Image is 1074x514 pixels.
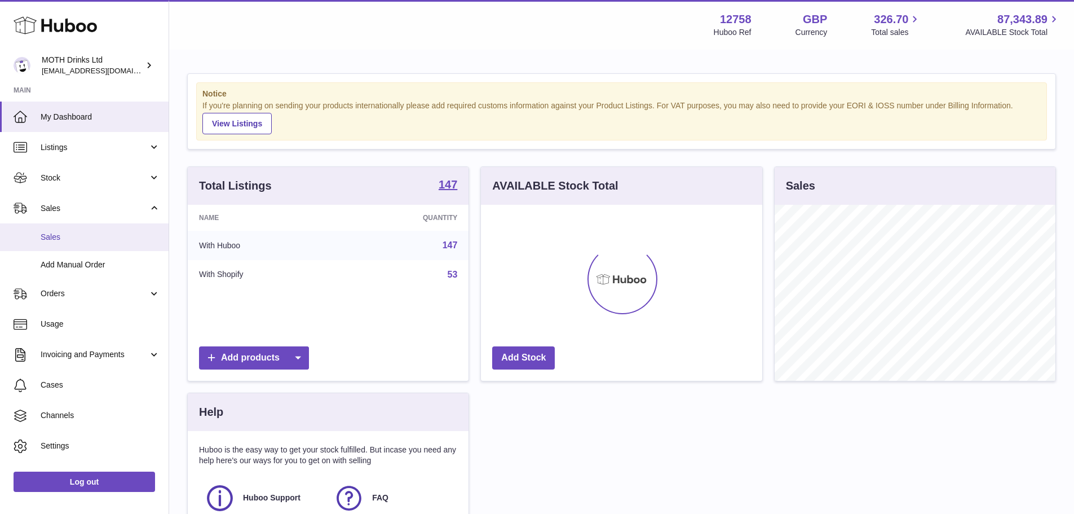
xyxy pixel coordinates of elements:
a: 147 [439,179,457,192]
a: 326.70 Total sales [871,12,921,38]
th: Name [188,205,339,231]
td: With Huboo [188,231,339,260]
span: Usage [41,319,160,330]
span: Add Manual Order [41,260,160,270]
td: With Shopify [188,260,339,289]
strong: GBP [803,12,827,27]
a: Log out [14,472,155,492]
a: Huboo Support [205,483,322,513]
span: 87,343.89 [997,12,1048,27]
span: Invoicing and Payments [41,349,148,360]
span: FAQ [372,493,388,503]
span: [EMAIL_ADDRESS][DOMAIN_NAME] [42,66,166,75]
span: AVAILABLE Stock Total [965,27,1060,38]
p: Huboo is the easy way to get your stock fulfilled. But incase you need any help here's our ways f... [199,445,457,466]
span: My Dashboard [41,112,160,122]
span: Channels [41,410,160,421]
h3: Total Listings [199,178,272,194]
a: FAQ [334,483,452,513]
img: internalAdmin-12758@internal.huboo.com [14,57,30,74]
div: Currency [795,27,828,38]
span: Listings [41,142,148,153]
a: View Listings [202,113,272,134]
h3: Help [199,405,223,420]
strong: 12758 [720,12,752,27]
span: Settings [41,441,160,451]
span: Total sales [871,27,921,38]
a: 87,343.89 AVAILABLE Stock Total [965,12,1060,38]
h3: AVAILABLE Stock Total [492,178,618,194]
a: 147 [443,240,458,250]
span: Sales [41,203,148,214]
h3: Sales [786,178,815,194]
span: Cases [41,380,160,390]
div: Huboo Ref [714,27,752,38]
div: MOTH Drinks Ltd [42,55,143,76]
a: Add Stock [492,346,555,370]
a: Add products [199,346,309,370]
strong: Notice [202,89,1041,99]
span: Stock [41,173,148,183]
strong: 147 [439,179,457,190]
div: If you're planning on sending your products internationally please add required customs informati... [202,100,1041,134]
span: 326.70 [874,12,908,27]
span: Sales [41,232,160,243]
span: Orders [41,288,148,299]
th: Quantity [339,205,469,231]
a: 53 [448,270,458,279]
span: Huboo Support [243,493,300,503]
